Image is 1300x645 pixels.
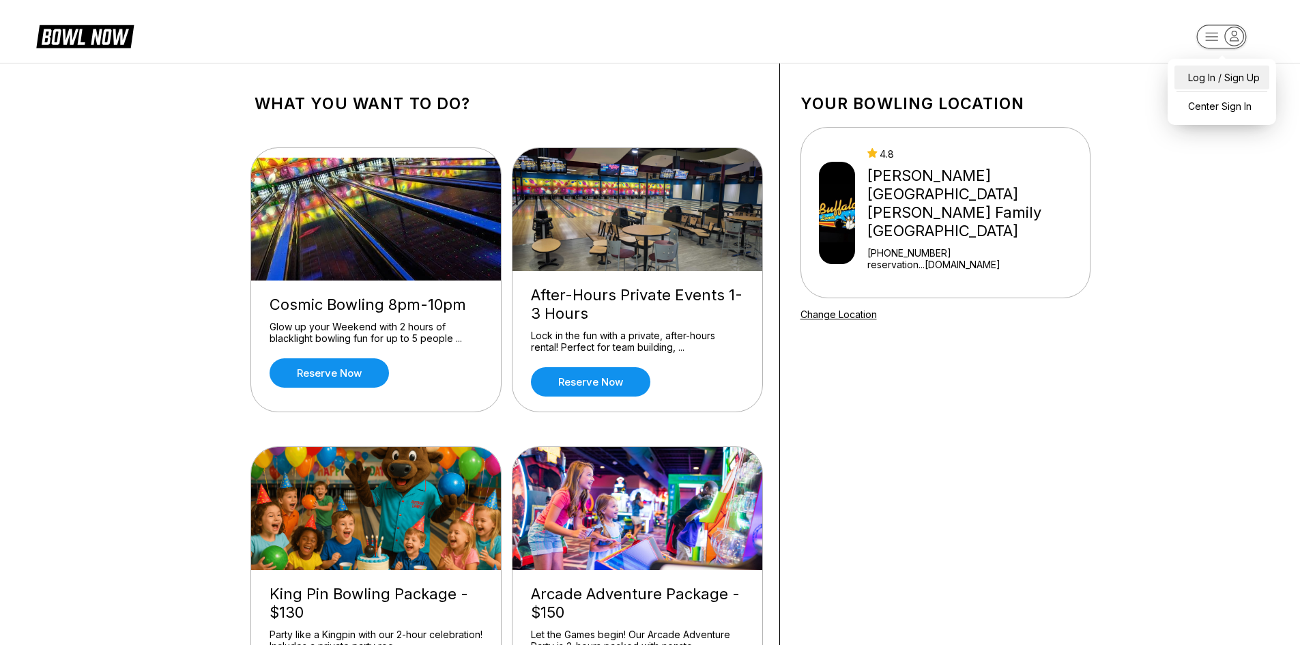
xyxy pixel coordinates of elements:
[251,447,502,570] img: King Pin Bowling Package - $130
[270,321,482,345] div: Glow up your Weekend with 2 hours of blacklight bowling fun for up to 5 people ...
[531,585,744,622] div: Arcade Adventure Package - $150
[867,148,1084,160] div: 4.8
[270,358,389,388] a: Reserve now
[867,167,1084,240] div: [PERSON_NAME][GEOGRAPHIC_DATA] [PERSON_NAME] Family [GEOGRAPHIC_DATA]
[512,447,764,570] img: Arcade Adventure Package - $150
[251,158,502,281] img: Cosmic Bowling 8pm-10pm
[867,247,1084,259] div: [PHONE_NUMBER]
[531,286,744,323] div: After-Hours Private Events 1-3 Hours
[270,296,482,314] div: Cosmic Bowling 8pm-10pm
[1174,66,1269,89] a: Log In / Sign Up
[270,585,482,622] div: King Pin Bowling Package - $130
[531,367,650,397] a: Reserve now
[512,148,764,271] img: After-Hours Private Events 1-3 Hours
[255,94,759,113] h1: What you want to do?
[819,162,856,264] img: Buffaloe Lanes Mebane Family Bowling Center
[531,330,744,354] div: Lock in the fun with a private, after-hours rental! Perfect for team building, ...
[800,309,877,320] a: Change Location
[1174,94,1269,118] a: Center Sign In
[800,94,1090,113] h1: Your bowling location
[867,259,1084,270] a: reservation...[DOMAIN_NAME]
